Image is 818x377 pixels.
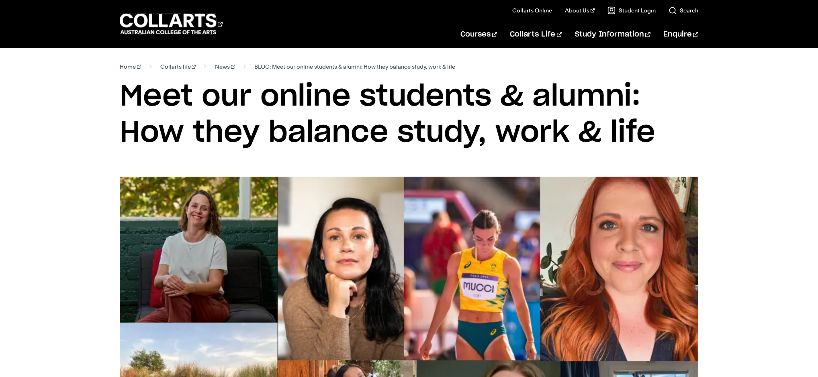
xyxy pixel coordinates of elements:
a: Courses [460,21,497,48]
a: Study Information [575,21,650,48]
a: Enquire [663,21,698,48]
a: Collarts Life [510,21,562,48]
a: Search [669,6,698,14]
a: Collarts life [160,61,196,72]
h1: Meet our online students & alumni: How they balance study, work & life [120,79,698,151]
span: BLOG: Meet our online students & alumni: How they balance study, work & life [254,61,455,72]
div: Go to homepage [120,12,223,35]
a: Collarts Online [512,6,552,14]
a: Student Login [607,6,656,14]
a: Home [120,61,141,72]
a: News [215,61,235,72]
a: About Us [565,6,595,14]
